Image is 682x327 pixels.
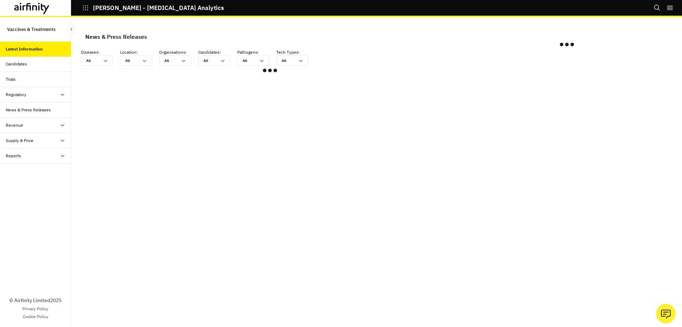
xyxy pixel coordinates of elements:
p: Candidates : [198,49,237,56]
p: Diseases : [81,49,120,56]
a: Cookie Policy [23,313,48,320]
p: Vaccines & Treatments [7,23,55,36]
p: Organisations : [159,49,198,56]
div: Reports [6,153,21,159]
p: © Airfinity Limited 2025 [9,297,61,304]
div: Regulatory [6,91,26,98]
div: News & Press Releases [6,107,51,113]
p: Tech Types : [276,49,315,56]
button: Close Sidebar [67,25,76,34]
button: Ask our analysts [656,304,676,323]
div: Trials [6,76,16,83]
div: Supply & Price [6,137,33,144]
button: Search [654,2,661,14]
div: Latest Information [6,46,43,52]
div: Revenue [6,122,23,128]
div: Candidates [6,61,27,67]
button: [PERSON_NAME] - [MEDICAL_DATA] Analytics [82,2,224,14]
p: [PERSON_NAME] - [MEDICAL_DATA] Analytics [93,5,224,11]
a: Privacy Policy [22,306,48,312]
div: News & Press Releases [85,31,147,42]
p: Pathogens : [237,49,276,56]
p: Location : [120,49,159,56]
